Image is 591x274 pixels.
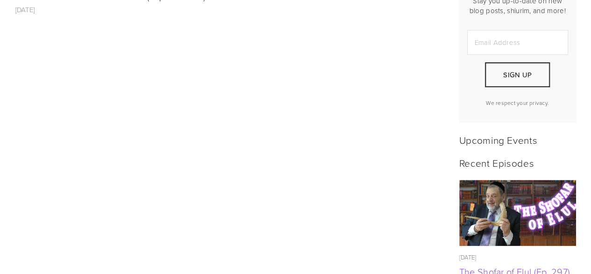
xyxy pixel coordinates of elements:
iframe: YouTube video player [15,27,436,264]
h2: Recent Episodes [459,157,576,169]
span: Sign Up [503,70,532,80]
h2: Upcoming Events [459,134,576,146]
a: [DATE] [15,5,35,15]
input: Email Address [467,30,568,55]
a: The Shofar of Elul (Ep. 297) [459,180,576,246]
p: We respect your privacy. [467,99,568,107]
time: [DATE] [459,253,477,261]
button: Sign Up [485,62,549,87]
img: The Shofar of Elul (Ep. 297) [459,180,576,246]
